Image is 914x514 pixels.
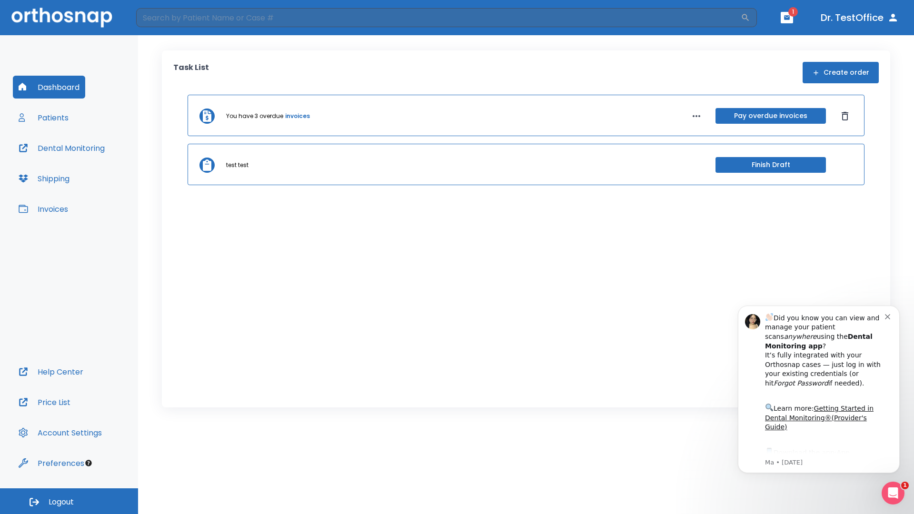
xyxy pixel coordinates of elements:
[49,497,74,507] span: Logout
[161,20,169,28] button: Dismiss notification
[837,109,853,124] button: Dismiss
[41,155,161,204] div: Download the app: | ​ Let us know if you need help getting started!
[13,106,74,129] button: Patients
[41,167,161,176] p: Message from Ma, sent 4w ago
[173,62,209,83] p: Task List
[136,8,741,27] input: Search by Patient Name or Case #
[84,459,93,467] div: Tooltip anchor
[41,158,126,175] a: App Store
[13,391,76,414] button: Price List
[285,112,310,120] a: invoices
[715,157,826,173] button: Finish Draft
[724,291,914,488] iframe: Intercom notifications message
[13,452,90,474] button: Preferences
[13,198,74,220] button: Invoices
[13,421,108,444] button: Account Settings
[226,112,283,120] p: You have 3 overdue
[13,76,85,99] button: Dashboard
[715,108,826,124] button: Pay overdue invoices
[11,8,112,27] img: Orthosnap
[882,482,904,504] iframe: Intercom live chat
[817,9,903,26] button: Dr. TestOffice
[901,482,909,489] span: 1
[13,360,89,383] button: Help Center
[803,62,879,83] button: Create order
[226,161,248,169] p: test test
[13,167,75,190] button: Shipping
[788,7,798,17] span: 1
[13,137,110,159] button: Dental Monitoring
